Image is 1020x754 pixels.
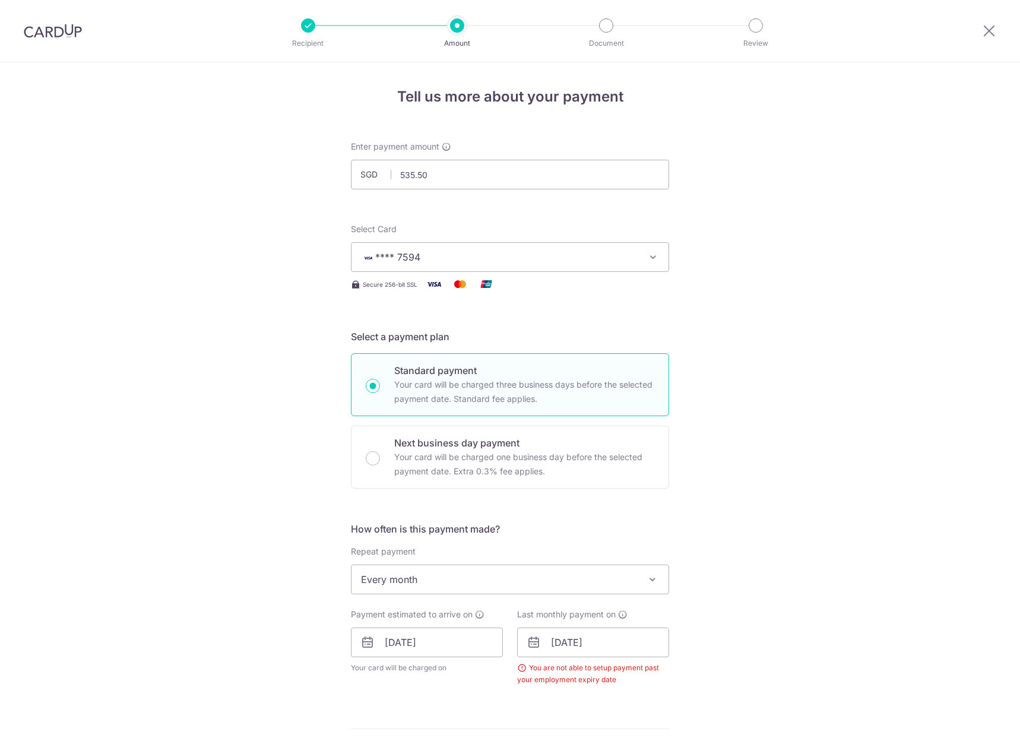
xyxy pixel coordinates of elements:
label: Repeat payment [351,546,416,557]
img: Union Pay [474,277,498,292]
p: Amount [413,37,501,49]
p: Review [712,37,800,49]
p: Recipient [264,37,352,49]
div: You are not able to setup payment past your employment expiry date [517,662,669,686]
span: Every month [351,565,669,594]
input: DD / MM / YYYY [351,628,503,657]
p: Next business day payment [394,436,654,450]
span: Every month [351,565,669,594]
img: CardUp [24,24,82,38]
input: 0.00 [351,160,669,189]
img: Mastercard [448,277,472,292]
p: Document [562,37,650,49]
span: Last monthly payment on [517,609,616,620]
h4: Tell us more about your payment [351,86,669,107]
p: Your card will be charged three business days before the selected payment date. Standard fee appl... [394,378,654,406]
img: VISA [361,254,375,262]
span: Secure 256-bit SSL [363,280,417,289]
input: DD / MM / YYYY [517,628,669,657]
span: SGD [360,169,391,180]
span: Enter payment amount [351,141,439,153]
p: Your card will be charged one business day before the selected payment date. Extra 0.3% fee applies. [394,450,654,479]
h5: How often is this payment made? [351,522,669,536]
p: Standard payment [394,363,654,378]
span: Payment estimated to arrive on [351,609,473,620]
span: translation missing: en.payables.payment_networks.credit_card.summary.labels.select_card [351,224,397,234]
h5: Select a payment plan [351,330,669,344]
span: Your card will be charged on [351,662,503,674]
img: Visa [422,277,446,292]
